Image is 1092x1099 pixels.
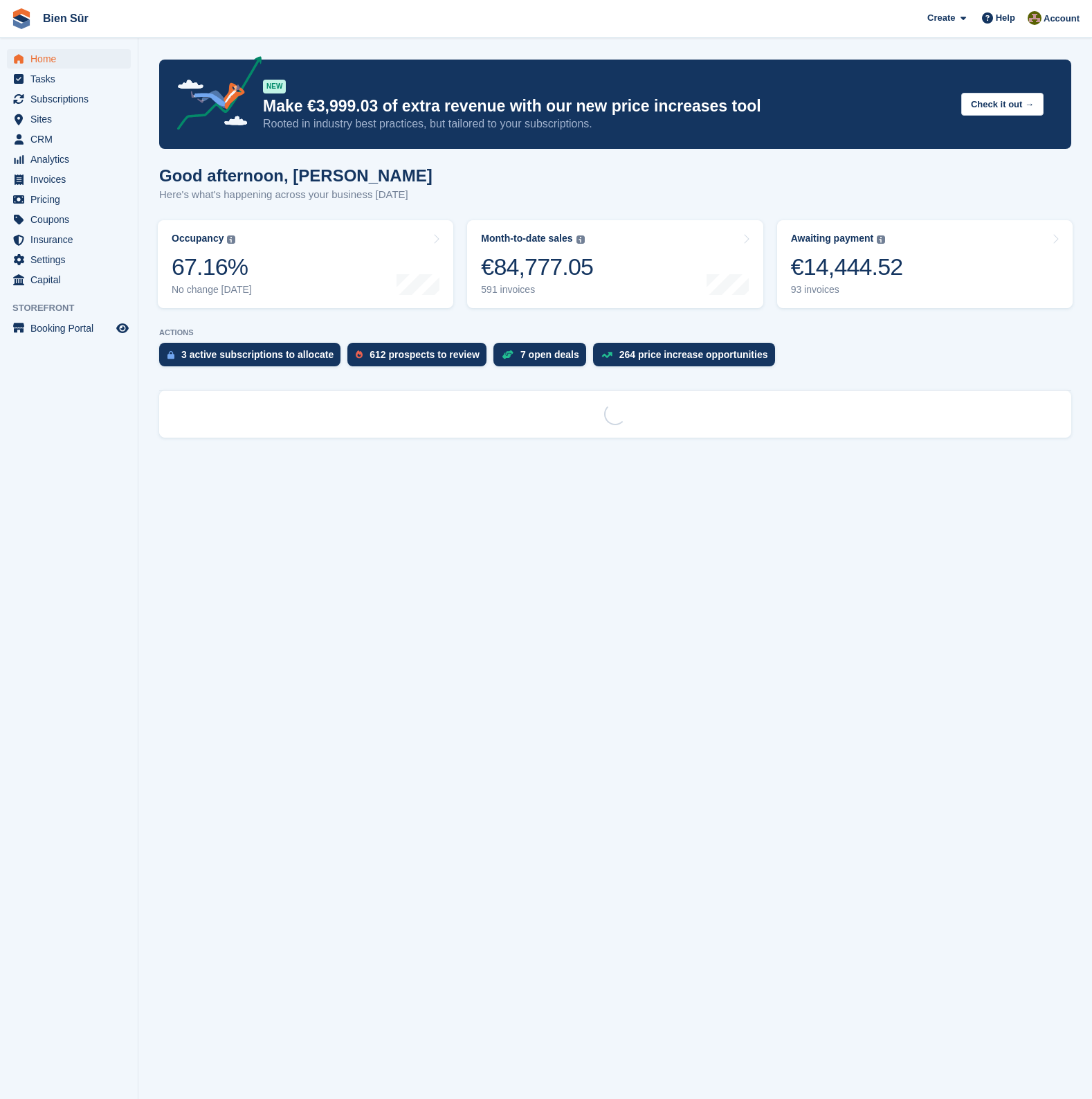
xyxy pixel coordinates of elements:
[159,166,433,185] h1: Good afternoon, [PERSON_NAME]
[593,343,782,373] a: 264 price increase opportunities
[927,11,955,25] span: Create
[172,253,252,281] div: 67.16%
[493,343,593,373] a: 7 open deals
[7,250,131,269] a: menu
[30,210,113,229] span: Coupons
[7,230,131,249] a: menu
[7,69,131,89] a: menu
[227,235,235,244] img: icon-info-grey-7440780725fd019a000dd9b08b2336e03edf1995a4989e88bcd33f0948082b44.svg
[263,116,950,132] p: Rooted in industry best practices, but tailored to your subscriptions.
[263,96,950,116] p: Make €3,999.03 of extra revenue with our new price increases tool
[30,69,113,89] span: Tasks
[619,349,768,360] div: 264 price increase opportunities
[165,56,262,135] img: price-adjustments-announcement-icon-8257ccfd72463d97f412b2fc003d46551f7dbcb40ab6d574587a9cd5c0d94...
[7,170,131,189] a: menu
[159,328,1071,337] p: ACTIONS
[7,109,131,129] a: menu
[467,220,763,308] a: Month-to-date sales €84,777.05 591 invoices
[167,350,174,359] img: active_subscription_to_allocate_icon-d502201f5373d7db506a760aba3b589e785aa758c864c3986d89f69b8ff3...
[30,89,113,109] span: Subscriptions
[181,349,334,360] div: 3 active subscriptions to allocate
[356,350,363,359] img: prospect-51fa495bee0391a8d652442698ab0144808aea92771e9ea1ae160a38d050c398.svg
[7,270,131,289] a: menu
[30,150,113,169] span: Analytics
[30,109,113,129] span: Sites
[961,93,1044,116] button: Check it out →
[7,129,131,149] a: menu
[114,320,131,337] a: Preview store
[7,319,131,338] a: menu
[37,7,94,30] a: Bien Sûr
[12,301,138,315] span: Storefront
[172,284,252,296] div: No change [DATE]
[7,210,131,229] a: menu
[7,49,131,69] a: menu
[877,235,885,244] img: icon-info-grey-7440780725fd019a000dd9b08b2336e03edf1995a4989e88bcd33f0948082b44.svg
[263,80,286,93] div: NEW
[30,230,113,249] span: Insurance
[777,220,1073,308] a: Awaiting payment €14,444.52 93 invoices
[791,284,903,296] div: 93 invoices
[996,11,1015,25] span: Help
[30,319,113,338] span: Booking Portal
[172,233,224,244] div: Occupancy
[30,250,113,269] span: Settings
[30,190,113,209] span: Pricing
[576,235,585,244] img: icon-info-grey-7440780725fd019a000dd9b08b2336e03edf1995a4989e88bcd33f0948082b44.svg
[347,343,493,373] a: 612 prospects to review
[502,350,513,359] img: deal-1b604bf984904fb50ccaf53a9ad4b4a5d6e5aea283cecdc64d6e3604feb123c2.svg
[159,187,433,203] p: Here's what's happening across your business [DATE]
[601,352,612,358] img: price_increase_opportunities-93ffe204e8149a01c8c9dc8f82e8f89637d9d84a8eef4429ea346261dce0b2c0.svg
[30,129,113,149] span: CRM
[370,349,480,360] div: 612 prospects to review
[1044,12,1080,26] span: Account
[11,8,32,29] img: stora-icon-8386f47178a22dfd0bd8f6a31ec36ba5ce8667c1dd55bd0f319d3a0aa187defe.svg
[481,253,593,281] div: €84,777.05
[7,89,131,109] a: menu
[520,349,579,360] div: 7 open deals
[481,233,572,244] div: Month-to-date sales
[791,253,903,281] div: €14,444.52
[30,270,113,289] span: Capital
[791,233,874,244] div: Awaiting payment
[30,170,113,189] span: Invoices
[7,150,131,169] a: menu
[159,343,347,373] a: 3 active subscriptions to allocate
[1028,11,1041,25] img: Matthieu Burnand
[7,190,131,209] a: menu
[481,284,593,296] div: 591 invoices
[30,49,113,69] span: Home
[158,220,453,308] a: Occupancy 67.16% No change [DATE]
